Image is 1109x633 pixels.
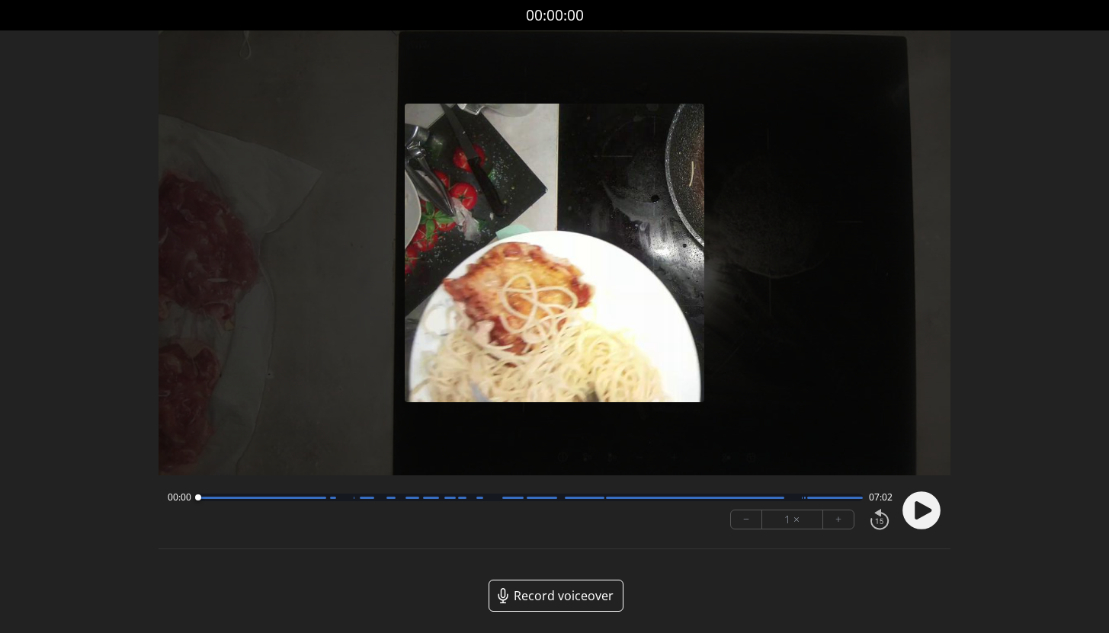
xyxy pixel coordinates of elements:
[823,510,854,529] button: +
[762,510,823,529] div: 1 ×
[731,510,762,529] button: −
[869,491,893,504] span: 07:02
[526,5,584,27] a: 00:00:00
[489,580,623,612] a: Record voiceover
[405,104,704,402] img: Poster Image
[168,491,191,504] span: 00:00
[514,587,614,605] span: Record voiceover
